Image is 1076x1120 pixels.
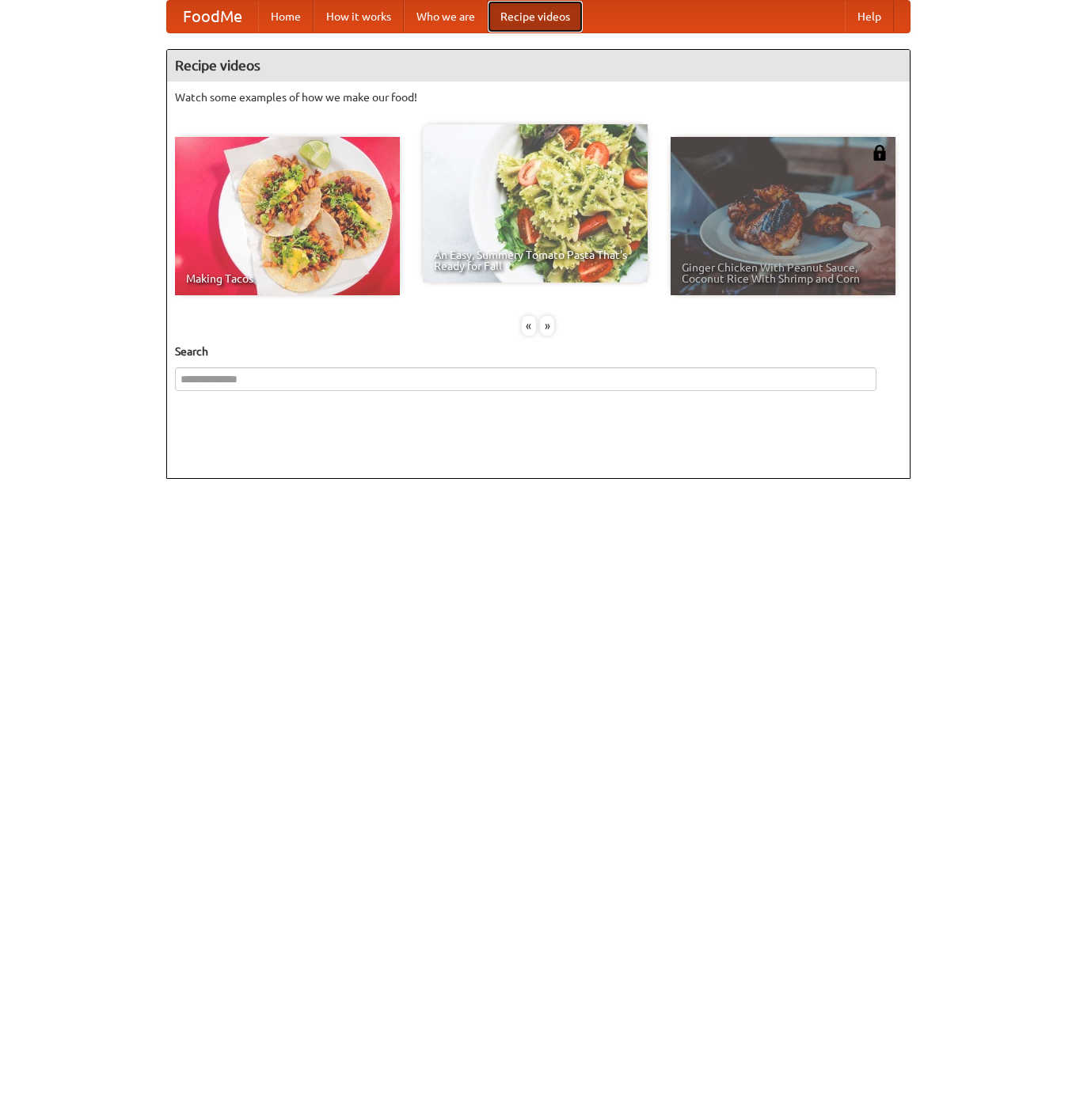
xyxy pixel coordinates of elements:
a: An Easy, Summery Tomato Pasta That's Ready for Fall [423,124,648,283]
div: » [540,316,554,336]
h4: Recipe videos [167,50,910,82]
span: An Easy, Summery Tomato Pasta That's Ready for Fall [434,249,637,271]
a: Making Tacos [175,137,400,295]
h5: Search [175,344,902,359]
a: How it works [314,1,404,32]
a: Who we are [404,1,488,32]
a: Help [845,1,894,32]
a: FoodMe [167,1,258,32]
p: Watch some examples of how we make our food! [175,89,902,105]
span: Making Tacos [186,273,389,284]
a: Home [258,1,314,32]
a: Recipe videos [488,1,583,32]
img: 483408.png [872,145,888,161]
div: « [522,316,536,336]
